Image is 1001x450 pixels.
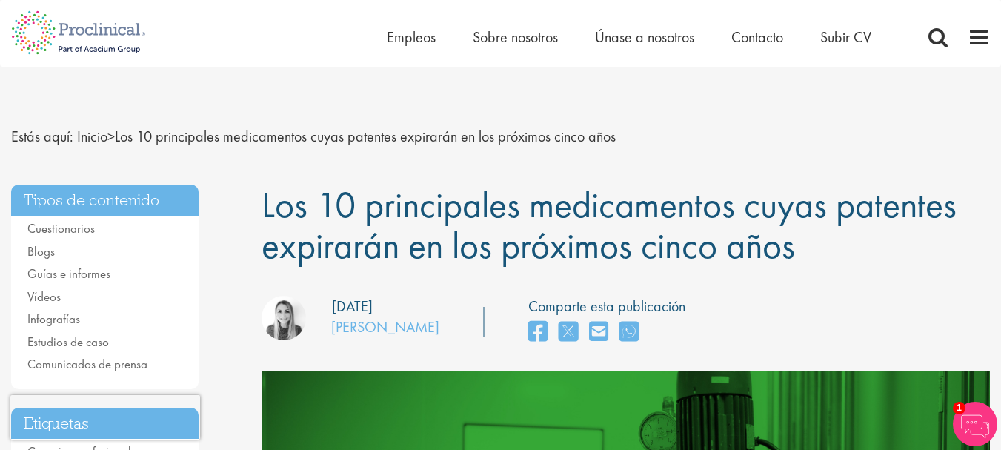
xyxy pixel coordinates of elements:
[595,27,694,47] a: Únase a nosotros
[11,127,73,146] font: Estás aquí:
[528,297,685,316] font: Comparte esta publicación
[528,317,548,348] a: compartir en facebook
[262,181,957,269] font: Los 10 principales medicamentos cuyas patentes expirarán en los próximos cinco años
[27,265,110,282] a: Guías e informes
[77,127,107,146] font: Inicio
[115,127,616,146] font: Los 10 principales medicamentos cuyas patentes expirarán en los próximos cinco años
[619,317,639,348] a: compartir en whatsapp
[731,27,783,47] a: Contacto
[957,403,962,413] font: 1
[262,296,306,340] img: Hannah Burke
[27,334,109,350] a: Estudios de caso
[27,220,95,236] a: Cuestionarios
[10,395,200,440] iframe: reCAPTCHA
[27,311,80,327] a: Infografías
[559,317,578,348] a: compartir en twitter
[107,127,115,146] font: >
[24,190,159,210] font: Tipos de contenido
[77,127,107,146] a: breadcrumb link
[331,317,439,337] a: [PERSON_NAME]
[332,297,373,316] font: [DATE]
[27,243,55,259] a: Blogs
[27,356,147,372] a: Comunicados de prensa
[953,402,997,446] img: Chatbot
[387,27,436,47] a: Empleos
[820,27,871,47] a: Subir CV
[589,317,608,348] a: compartir por correo electrónico
[27,288,61,305] a: Vídeos
[473,27,558,47] a: Sobre nosotros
